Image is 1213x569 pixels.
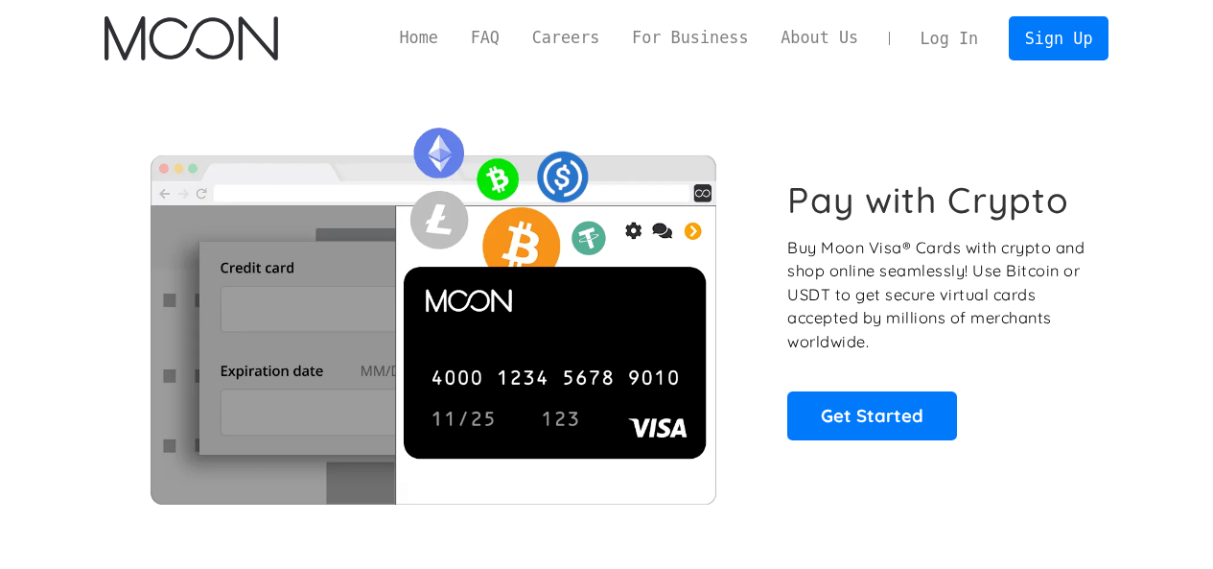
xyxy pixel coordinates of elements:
[105,114,761,504] img: Moon Cards let you spend your crypto anywhere Visa is accepted.
[105,16,278,60] img: Moon Logo
[764,26,875,50] a: About Us
[516,26,616,50] a: Careers
[616,26,764,50] a: For Business
[384,26,455,50] a: Home
[787,178,1069,222] h1: Pay with Crypto
[787,236,1087,354] p: Buy Moon Visa® Cards with crypto and shop online seamlessly! Use Bitcoin or USDT to get secure vi...
[904,17,994,59] a: Log In
[787,391,957,439] a: Get Started
[105,16,278,60] a: home
[455,26,516,50] a: FAQ
[1009,16,1108,59] a: Sign Up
